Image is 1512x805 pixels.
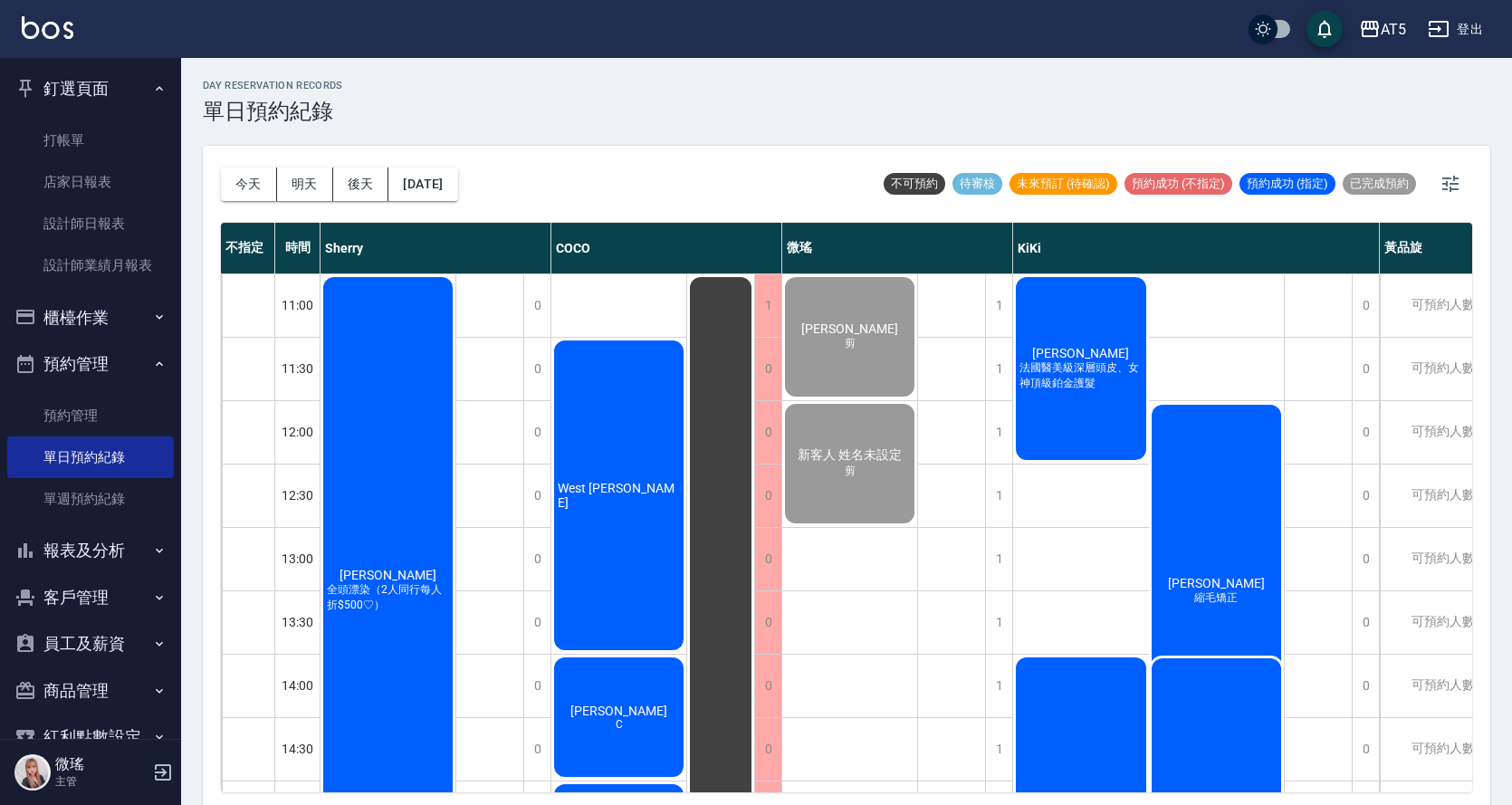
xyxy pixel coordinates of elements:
[754,338,781,400] div: 0
[275,717,321,781] div: 14:30
[275,590,321,654] div: 13:30
[794,447,905,464] span: 新客人 姓名未設定
[55,773,148,790] p: 主管
[275,527,321,590] div: 13:00
[985,718,1012,781] div: 1
[203,99,343,124] h3: 單日預約紀錄
[985,338,1012,400] div: 1
[7,620,174,667] button: 員工及薪資
[1352,465,1379,527] div: 0
[7,120,174,161] a: 打帳單
[275,273,321,337] div: 11:00
[754,718,781,781] div: 0
[333,168,389,201] button: 後天
[554,481,684,510] span: West [PERSON_NAME]
[203,80,343,91] h2: day Reservation records
[841,464,859,479] span: 剪
[1306,11,1343,47] button: save
[754,655,781,717] div: 0
[7,667,174,714] button: 商品管理
[523,401,550,464] div: 0
[567,704,671,718] span: [PERSON_NAME]
[1016,360,1146,391] span: 法國醫美級深層頭皮、女神頂級鉑金護髮
[1352,718,1379,781] div: 0
[1352,401,1379,464] div: 0
[754,274,781,337] div: 1
[275,223,321,273] div: 時間
[1381,18,1406,41] div: AT5
[7,714,174,761] button: 紅利點數設定
[985,528,1012,590] div: 1
[523,718,550,781] div: 0
[277,168,333,201] button: 明天
[985,274,1012,337] div: 1
[754,591,781,654] div: 0
[221,168,277,201] button: 今天
[523,591,550,654] div: 0
[985,655,1012,717] div: 1
[985,465,1012,527] div: 1
[7,527,174,574] button: 報表及分析
[323,582,453,613] span: 全頭漂染（2人同行每人折$500♡）
[1239,176,1335,192] span: 預約成功 (指定)
[388,168,457,201] button: [DATE]
[798,321,902,336] span: [PERSON_NAME]
[275,464,321,527] div: 12:30
[7,478,174,520] a: 單週預約紀錄
[275,337,321,400] div: 11:30
[551,223,782,273] div: COCO
[7,340,174,388] button: 預約管理
[1352,655,1379,717] div: 0
[221,223,275,273] div: 不指定
[275,400,321,464] div: 12:00
[523,655,550,717] div: 0
[1029,346,1133,360] span: [PERSON_NAME]
[1191,590,1241,606] span: 縮毛矯正
[321,223,551,273] div: Sherry
[7,436,174,478] a: 單日預約紀錄
[884,176,945,192] span: 不可預約
[523,338,550,400] div: 0
[7,294,174,341] button: 櫃檯作業
[1013,223,1380,273] div: KiKi
[612,718,627,731] span: C
[1352,338,1379,400] div: 0
[754,465,781,527] div: 0
[7,574,174,621] button: 客戶管理
[523,274,550,337] div: 0
[7,395,174,436] a: 預約管理
[1343,176,1416,192] span: 已完成預約
[1124,176,1232,192] span: 預約成功 (不指定)
[336,568,440,582] span: [PERSON_NAME]
[1421,13,1490,46] button: 登出
[22,16,73,39] img: Logo
[1352,528,1379,590] div: 0
[985,591,1012,654] div: 1
[523,465,550,527] div: 0
[14,754,51,791] img: Person
[7,65,174,112] button: 釘選頁面
[952,176,1002,192] span: 待審核
[985,401,1012,464] div: 1
[1352,274,1379,337] div: 0
[275,654,321,717] div: 14:00
[782,223,1013,273] div: 微瑤
[55,755,148,773] h5: 微瑤
[1352,11,1413,48] button: AT5
[7,203,174,244] a: 設計師日報表
[841,336,859,351] span: 剪
[523,528,550,590] div: 0
[7,161,174,203] a: 店家日報表
[1164,576,1268,590] span: [PERSON_NAME]
[754,401,781,464] div: 0
[7,244,174,286] a: 設計師業績月報表
[754,528,781,590] div: 0
[1010,176,1117,192] span: 未來預訂 (待確認)
[1352,591,1379,654] div: 0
